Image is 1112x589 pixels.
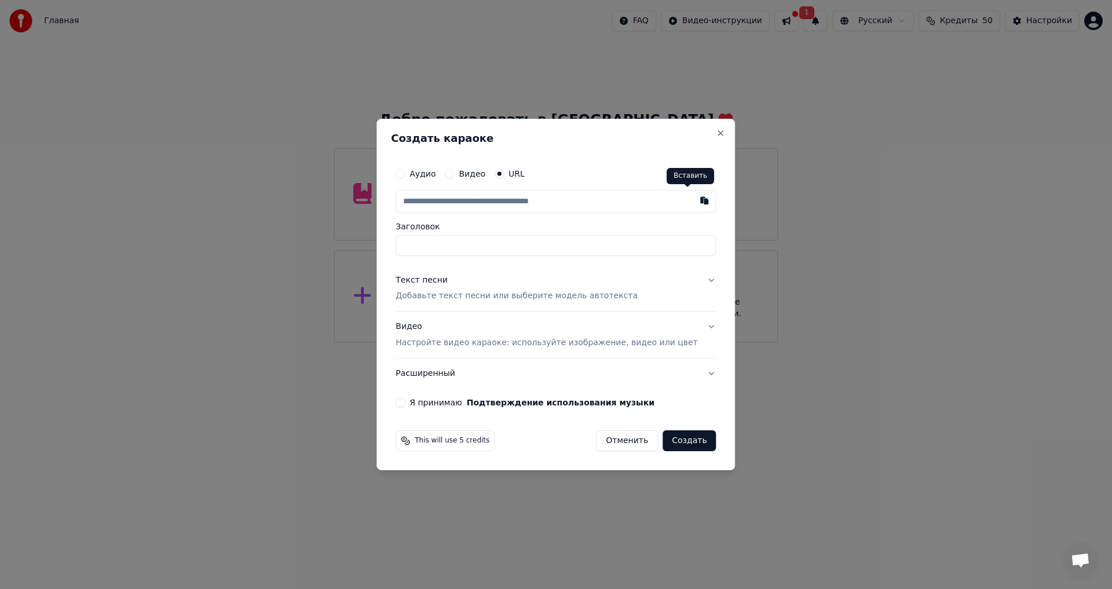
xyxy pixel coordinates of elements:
[396,337,697,349] p: Настройте видео караоке: используйте изображение, видео или цвет
[467,398,654,407] button: Я принимаю
[596,430,658,451] button: Отменить
[396,291,638,302] p: Добавьте текст песни или выберите модель автотекста
[663,430,716,451] button: Создать
[409,170,436,178] label: Аудио
[396,312,716,358] button: ВидеоНастройте видео караоке: используйте изображение, видео или цвет
[509,170,525,178] label: URL
[409,398,654,407] label: Я принимаю
[396,275,448,286] div: Текст песни
[391,133,720,144] h2: Создать караоке
[396,321,697,349] div: Видео
[396,222,716,231] label: Заголовок
[396,265,716,312] button: Текст песниДобавьте текст песни или выберите модель автотекста
[667,168,714,184] div: Вставить
[415,436,489,445] span: This will use 5 credits
[396,358,716,389] button: Расширенный
[459,170,485,178] label: Видео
